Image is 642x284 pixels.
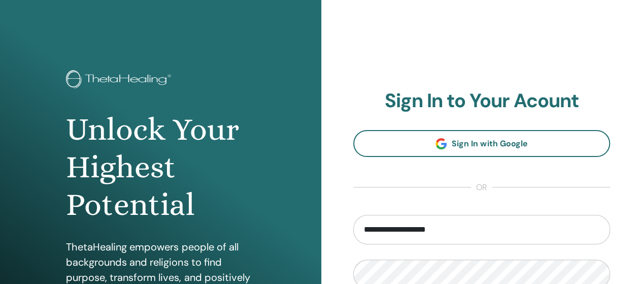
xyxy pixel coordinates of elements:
[353,130,611,157] a: Sign In with Google
[471,181,492,194] span: or
[452,138,527,149] span: Sign In with Google
[353,89,611,113] h2: Sign In to Your Acount
[66,111,255,224] h1: Unlock Your Highest Potential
